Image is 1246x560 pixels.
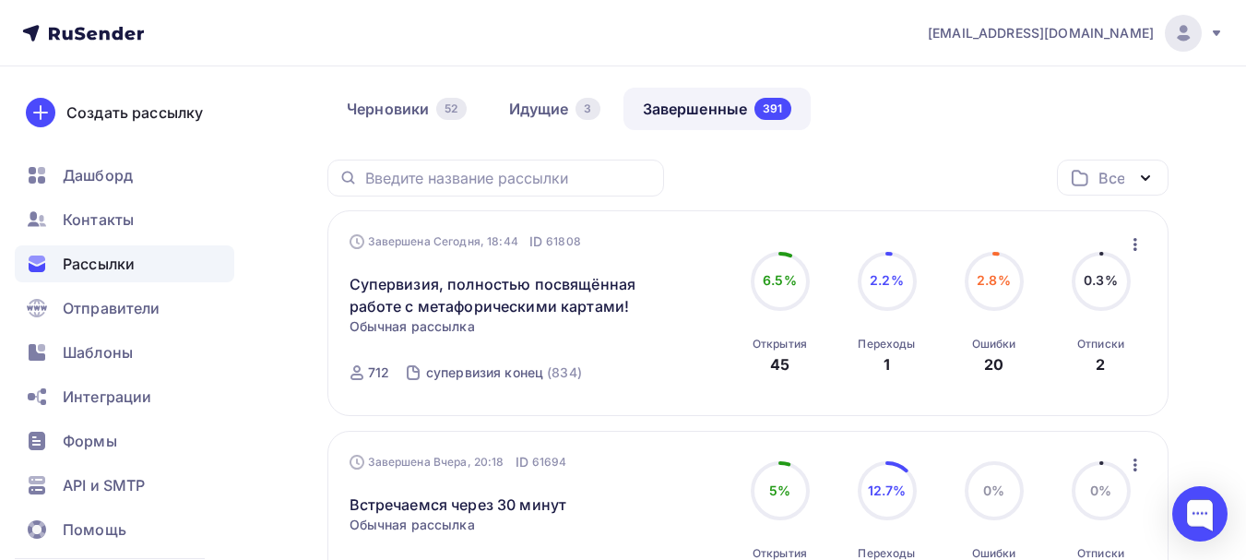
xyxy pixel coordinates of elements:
[426,363,543,382] div: супервизия конец
[15,245,234,282] a: Рассылки
[576,98,599,120] div: 3
[868,483,907,498] span: 12.7%
[1090,483,1111,498] span: 0%
[350,273,666,317] a: Супервизия, полностью посвящённая работе с метафорическими картами!
[327,88,486,130] a: Черновики52
[63,164,133,186] span: Дашборд
[63,341,133,363] span: Шаблоны
[984,353,1003,375] div: 20
[532,453,567,471] span: 61694
[983,483,1004,498] span: 0%
[63,474,145,496] span: API и SMTP
[350,317,475,336] span: Обычная рассылка
[490,88,620,130] a: Идущие3
[63,209,134,231] span: Контакты
[754,98,790,120] div: 391
[15,201,234,238] a: Контакты
[15,290,234,327] a: Отправители
[365,168,653,188] input: Введите название рассылки
[350,453,567,471] div: Завершена Вчера, 20:18
[63,386,151,408] span: Интеграции
[870,272,904,288] span: 2.2%
[516,453,528,471] span: ID
[928,15,1224,52] a: [EMAIL_ADDRESS][DOMAIN_NAME]
[1098,167,1124,189] div: Все
[436,98,466,120] div: 52
[63,253,135,275] span: Рассылки
[15,334,234,371] a: Шаблоны
[350,232,581,251] div: Завершена Сегодня, 18:44
[769,483,790,498] span: 5%
[547,363,582,382] div: (834)
[15,157,234,194] a: Дашборд
[63,518,126,541] span: Помощь
[770,353,789,375] div: 45
[753,337,807,351] div: Открытия
[1057,160,1169,196] button: Все
[368,363,389,382] div: 712
[623,88,811,130] a: Завершенные391
[763,272,797,288] span: 6.5%
[350,516,475,534] span: Обычная рассылка
[63,430,117,452] span: Формы
[928,24,1154,42] span: [EMAIL_ADDRESS][DOMAIN_NAME]
[350,494,567,516] a: Встречаемся через 30 минут
[546,232,581,251] span: 61808
[63,297,160,319] span: Отправители
[858,337,915,351] div: Переходы
[972,337,1016,351] div: Ошибки
[424,358,584,387] a: супервизия конец (834)
[977,272,1011,288] span: 2.8%
[66,101,203,124] div: Создать рассылку
[1096,353,1105,375] div: 2
[15,423,234,459] a: Формы
[529,232,542,251] span: ID
[884,353,890,375] div: 1
[1084,272,1118,288] span: 0.3%
[1077,337,1124,351] div: Отписки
